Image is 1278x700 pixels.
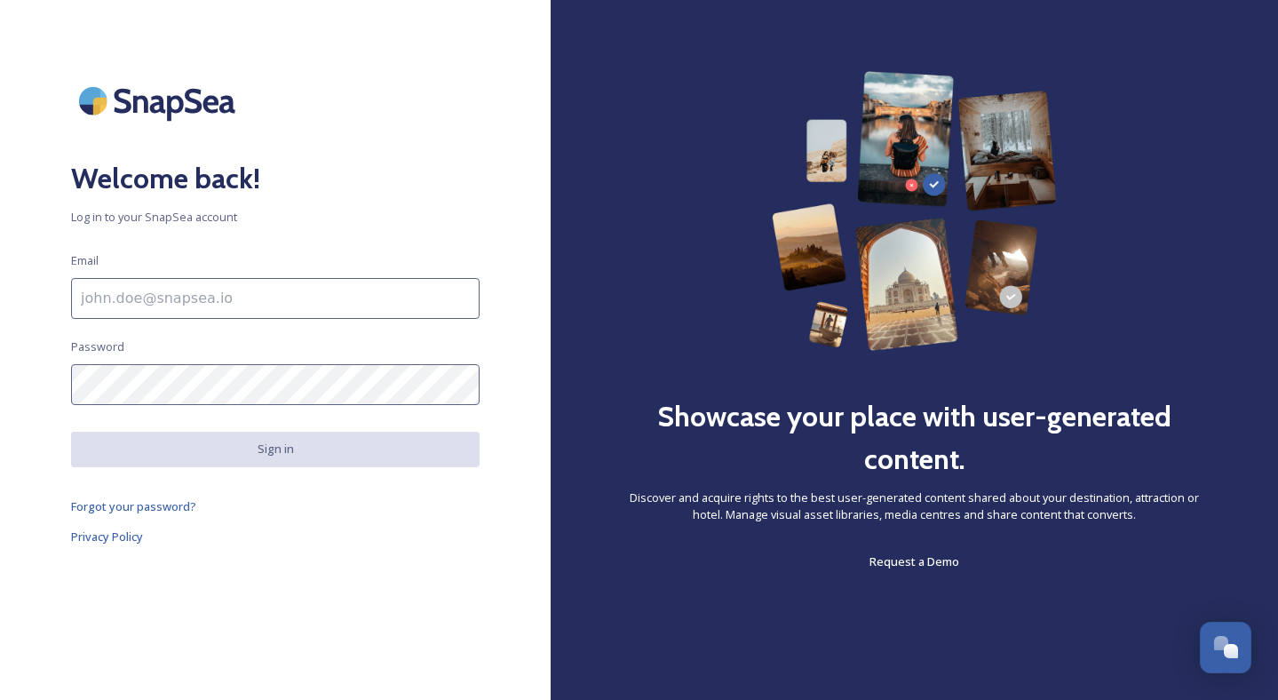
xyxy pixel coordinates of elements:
[71,338,124,355] span: Password
[622,489,1207,523] span: Discover and acquire rights to the best user-generated content shared about your destination, att...
[622,395,1207,481] h2: Showcase your place with user-generated content.
[869,553,959,569] span: Request a Demo
[71,157,480,200] h2: Welcome back!
[71,252,99,269] span: Email
[71,526,480,547] a: Privacy Policy
[71,71,249,131] img: SnapSea Logo
[71,498,196,514] span: Forgot your password?
[71,209,480,226] span: Log in to your SnapSea account
[71,529,143,545] span: Privacy Policy
[1200,622,1251,673] button: Open Chat
[71,278,480,319] input: john.doe@snapsea.io
[869,551,959,572] a: Request a Demo
[772,71,1058,351] img: 63b42ca75bacad526042e722_Group%20154-p-800.png
[71,496,480,517] a: Forgot your password?
[71,432,480,466] button: Sign in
